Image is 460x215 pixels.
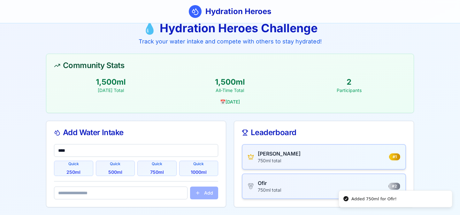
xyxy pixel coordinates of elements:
[66,169,80,175] span: 250 ml
[388,183,400,190] div: # 2
[152,161,162,166] span: Quick
[54,129,218,136] div: Add Water Intake
[54,87,168,94] div: [DATE] Total
[173,77,287,87] div: 1,500 ml
[110,161,120,166] span: Quick
[54,62,406,69] div: Community Stats
[54,161,93,176] button: Quick250ml
[137,161,177,176] button: Quick750ml
[258,187,281,193] div: 750 ml total
[292,77,406,87] div: 2
[258,179,281,187] div: Ofir
[389,153,400,160] div: # 1
[96,161,135,176] button: Quick500ml
[351,196,397,202] div: Added 750ml for Ofir!
[242,129,406,136] div: Leaderboard
[108,169,122,175] span: 500 ml
[258,157,301,164] div: 750 ml total
[193,161,204,166] span: Quick
[205,6,271,17] h1: Hydration Heroes
[150,169,164,175] span: 750 ml
[258,150,301,157] div: [PERSON_NAME]
[179,161,218,176] button: Quick1000ml
[191,169,207,175] span: 1000 ml
[292,87,406,94] div: Participants
[54,99,406,105] div: 📅 [DATE]
[46,37,414,46] p: Track your water intake and compete with others to stay hydrated!
[173,87,287,94] div: All-Time Total
[68,161,79,166] span: Quick
[54,77,168,87] div: 1,500 ml
[46,22,414,35] h1: 💧 Hydration Heroes Challenge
